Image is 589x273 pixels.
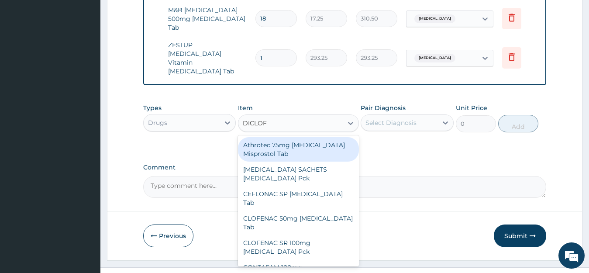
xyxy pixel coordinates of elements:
[238,211,359,235] div: CLOFENAC 50mg [MEDICAL_DATA] Tab
[51,81,121,169] span: We're online!
[4,181,166,211] textarea: Type your message and hit 'Enter'
[238,235,359,259] div: CLOFENAC SR 100mg [MEDICAL_DATA] Pck
[365,118,417,127] div: Select Diagnosis
[148,118,167,127] div: Drugs
[238,186,359,211] div: CEFLONAC SP [MEDICAL_DATA] Tab
[456,104,487,112] label: Unit Price
[143,225,193,247] button: Previous
[143,4,164,25] div: Minimize live chat window
[45,49,147,60] div: Chat with us now
[238,137,359,162] div: Athrotec 75mg [MEDICAL_DATA] Misprostol Tab
[494,225,546,247] button: Submit
[143,164,547,171] label: Comment
[16,44,35,66] img: d_794563401_company_1708531726252_794563401
[414,14,455,23] span: [MEDICAL_DATA]
[143,104,162,112] label: Types
[498,115,538,132] button: Add
[361,104,406,112] label: Pair Diagnosis
[414,54,455,62] span: [MEDICAL_DATA]
[238,162,359,186] div: [MEDICAL_DATA] SACHETS [MEDICAL_DATA] Pck
[238,104,253,112] label: Item
[164,36,251,80] td: ZESTUP [MEDICAL_DATA] Vitamin [MEDICAL_DATA] Tab
[164,1,251,36] td: M&B [MEDICAL_DATA] 500mg [MEDICAL_DATA] Tab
